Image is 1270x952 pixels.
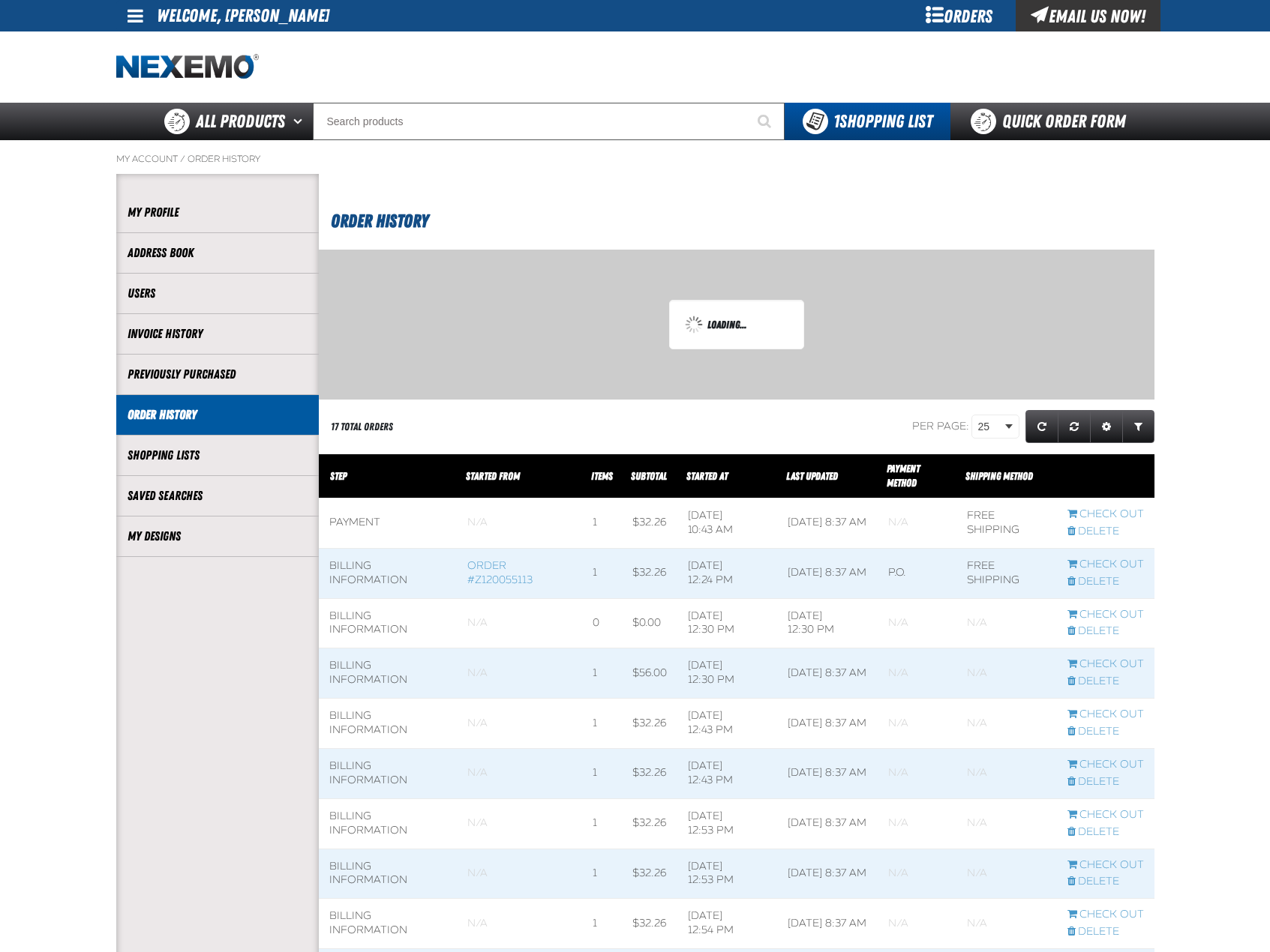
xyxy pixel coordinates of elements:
[677,748,777,798] td: [DATE] 12:43 PM
[329,659,446,687] div: Billing Information
[1067,925,1144,939] a: Delete checkout started from
[677,849,777,899] td: [DATE] 12:53 PM
[622,648,677,699] td: $56.00
[677,648,777,699] td: [DATE] 12:30 PM
[1090,410,1123,443] a: Expand or Collapse Grid Settings
[878,849,956,899] td: Blank
[956,798,1057,849] td: Blank
[1057,454,1154,498] th: Row actions
[582,498,622,549] td: 1
[1067,657,1144,672] a: Continue checkout started from
[196,108,285,135] span: All Products
[1067,758,1144,772] a: Continue checkout started from
[965,470,1033,482] span: Shipping Method
[1067,875,1144,889] a: Delete checkout started from
[591,470,613,482] span: Items
[457,598,583,648] td: Blank
[878,648,956,699] td: Blank
[777,699,877,749] td: [DATE] 8:37 AM
[1067,507,1144,522] a: Continue checkout started from
[1067,624,1144,639] a: Delete checkout started from
[1067,908,1144,922] a: Continue checkout started from
[1067,675,1144,689] a: Delete checkout started from
[457,899,583,949] td: Blank
[466,470,520,482] span: Started From
[128,528,308,545] a: My Designs
[1025,410,1058,443] a: Refresh grid action
[878,699,956,749] td: Blank
[912,420,969,433] span: Per page:
[1067,608,1144,622] a: Continue checkout started from
[582,699,622,749] td: 1
[777,899,877,949] td: [DATE] 8:37 AM
[622,798,677,849] td: $32.26
[686,470,728,482] span: Started At
[457,648,583,699] td: Blank
[582,899,622,949] td: 1
[329,759,446,788] div: Billing Information
[1067,558,1144,572] a: Continue checkout started from Z120055113
[329,609,446,638] div: Billing Information
[777,748,877,798] td: [DATE] 8:37 AM
[950,103,1154,140] a: Quick Order Form
[622,748,677,798] td: $32.26
[833,111,932,132] span: Shopping List
[878,748,956,798] td: Blank
[677,598,777,648] td: [DATE] 12:30 PM
[1067,825,1144,840] a: Delete checkout started from
[777,498,877,549] td: [DATE] 8:37 AM
[622,849,677,899] td: $32.26
[956,748,1057,798] td: Blank
[116,54,259,80] img: Nexemo logo
[331,420,393,434] div: 17 Total Orders
[1058,410,1091,443] a: Reset grid action
[777,548,877,598] td: [DATE] 8:37 AM
[1067,808,1144,822] a: Continue checkout started from
[582,548,622,598] td: 1
[313,103,785,140] input: Search
[457,699,583,749] td: Blank
[878,798,956,849] td: Blank
[785,103,950,140] button: You have 1 Shopping List. Open to view details
[582,849,622,899] td: 1
[457,849,583,899] td: Blank
[622,598,677,648] td: $0.00
[878,899,956,949] td: Blank
[878,598,956,648] td: Blank
[777,598,877,648] td: [DATE] 12:30 PM
[677,699,777,749] td: [DATE] 12:43 PM
[631,470,667,482] a: Subtotal
[1122,410,1154,443] a: Expand or Collapse Grid Filters
[288,103,313,140] button: Open All Products pages
[116,153,178,165] a: My Account
[1067,525,1144,539] a: Delete checkout started from
[1067,775,1144,789] a: Delete checkout started from
[956,548,1057,598] td: Free Shipping
[457,798,583,849] td: Blank
[1067,725,1144,739] a: Delete checkout started from
[582,798,622,849] td: 1
[956,849,1057,899] td: Blank
[622,548,677,598] td: $32.26
[467,559,533,586] a: Order #Z120055113
[582,598,622,648] td: 0
[956,498,1057,549] td: Free Shipping
[878,548,956,598] td: P.O.
[457,748,583,798] td: Blank
[329,709,446,738] div: Billing Information
[128,325,308,343] a: Invoice History
[1067,858,1144,873] a: Continue checkout started from
[786,470,838,482] a: Last Updated
[128,204,308,221] a: My Profile
[329,559,446,588] div: Billing Information
[128,366,308,383] a: Previously Purchased
[777,798,877,849] td: [DATE] 8:37 AM
[582,648,622,699] td: 1
[956,648,1057,699] td: Blank
[128,285,308,302] a: Users
[582,748,622,798] td: 1
[330,470,347,482] span: Step
[956,699,1057,749] td: Blank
